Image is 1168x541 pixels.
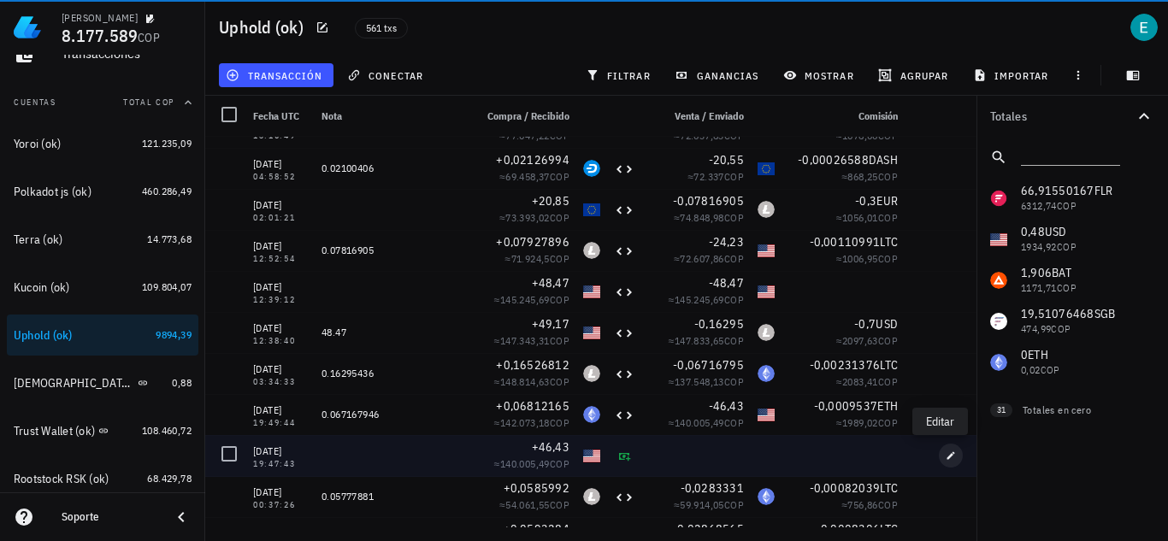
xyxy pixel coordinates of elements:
[724,170,744,183] span: COP
[842,375,878,388] span: 2083,41
[694,316,744,332] span: -0,16295
[674,498,744,511] span: ≈
[321,326,460,339] div: 48.47
[14,137,62,151] div: Yoroi (ok)
[14,14,41,41] img: LedgiFi
[680,498,724,511] span: 59.914,05
[678,68,758,82] span: ganancias
[583,406,600,423] div: ETH-icon
[500,416,550,429] span: 142.073,18
[878,498,898,511] span: COP
[494,293,569,306] span: ≈
[878,334,898,347] span: COP
[709,398,745,414] span: -46,43
[878,211,898,224] span: COP
[878,252,898,265] span: COP
[758,283,775,300] div: USD-icon
[965,63,1059,87] button: importar
[858,109,898,122] span: Comisión
[499,170,569,183] span: ≈
[253,109,299,122] span: Fecha UTC
[878,416,898,429] span: COP
[321,367,460,380] div: 0.16295436
[500,375,550,388] span: 148.814,63
[253,484,308,501] div: [DATE]
[500,457,550,470] span: 140.005,49
[7,267,198,308] a: Kucoin (ok) 109.804,07
[880,357,898,373] span: LTC
[842,334,878,347] span: 2097,63
[836,334,898,347] span: ≈
[14,424,95,438] div: Trust Wallet (ok)
[855,193,876,209] span: -0,3
[724,293,744,306] span: COP
[680,252,724,265] span: 72.607,86
[504,480,570,496] span: +0,0585992
[836,375,898,388] span: ≈
[990,110,1134,122] div: Totales
[494,457,569,470] span: ≈
[854,316,876,332] span: -0,7
[123,97,174,108] span: Total COP
[878,375,898,388] span: COP
[1023,403,1120,418] div: Totales en cero
[142,185,192,197] span: 460.286,49
[814,398,878,414] span: -0,0009537
[14,472,109,486] div: Rootstock RSK (ok)
[724,498,744,511] span: COP
[494,416,569,429] span: ≈
[583,324,600,341] div: USD-icon
[758,406,775,423] div: USD-icon
[882,68,948,82] span: agrupar
[550,252,569,265] span: COP
[14,185,91,199] div: Polkadot js (ok)
[673,521,744,537] span: -0,02868565
[550,498,569,511] span: COP
[147,232,192,245] span: 14.773,68
[62,24,138,47] span: 8.177.589
[253,255,308,263] div: 12:52:54
[219,63,333,87] button: transacción
[583,365,600,382] div: LTC-icon
[810,234,881,250] span: -0,00110991
[836,416,898,429] span: ≈
[680,211,724,224] span: 74.848,98
[776,63,864,87] button: mostrar
[496,357,569,373] span: +0,16526812
[7,123,198,164] a: Yoroi (ok) 121.235,09
[641,96,751,137] div: Venta / Enviado
[675,293,724,306] span: 145.245,69
[669,334,744,347] span: ≈
[758,488,775,505] div: ETH-icon
[14,232,63,247] div: Terra (ok)
[340,63,434,87] button: conectar
[253,361,308,378] div: [DATE]
[997,403,1006,417] span: 31
[532,439,570,455] span: +46,43
[841,170,898,183] span: ≈
[817,521,881,537] span: -0,0008306
[589,68,651,82] span: filtrar
[321,408,460,421] div: 0.067167946
[487,109,569,122] span: Compra / Recibido
[7,458,198,499] a: Rootstock RSK (ok) 68.429,78
[782,96,905,137] div: Comisión
[499,211,569,224] span: ≈
[724,334,744,347] span: COP
[253,279,308,296] div: [DATE]
[321,109,342,122] span: Nota
[494,334,569,347] span: ≈
[847,498,877,511] span: 756,86
[7,219,198,260] a: Terra (ok) 14.773,68
[7,82,198,123] button: CuentasTotal COP
[687,170,744,183] span: ≈
[841,498,898,511] span: ≈
[532,275,570,291] span: +48,47
[467,96,576,137] div: Compra / Recibido
[842,211,878,224] span: 1056,01
[504,521,570,537] span: +0,0593284
[810,480,881,496] span: -0,00082039
[758,242,775,259] div: USD-icon
[842,416,878,429] span: 1989,02
[758,201,775,218] div: LTC-icon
